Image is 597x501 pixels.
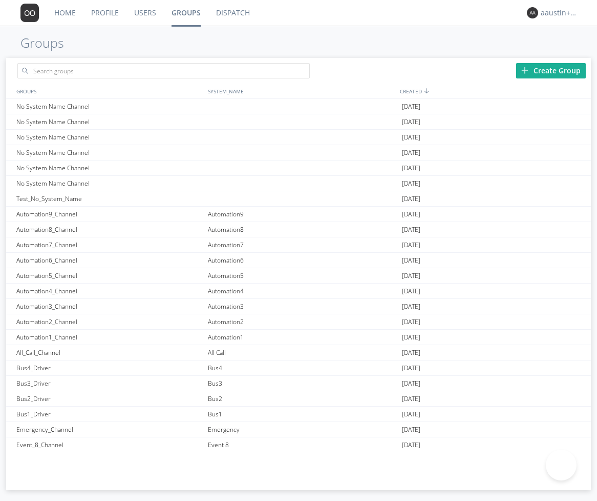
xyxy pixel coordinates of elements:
[14,299,205,314] div: Automation3_Channel
[205,407,400,422] div: Bus1
[205,314,400,329] div: Automation2
[205,222,400,237] div: Automation8
[402,130,420,145] span: [DATE]
[14,84,203,98] div: GROUPS
[6,130,591,145] a: No System Name Channel[DATE]
[6,422,591,437] a: Emergency_ChannelEmergency[DATE]
[527,7,538,18] img: 373638.png
[546,450,577,480] iframe: Toggle Customer Support
[6,237,591,253] a: Automation7_ChannelAutomation7[DATE]
[205,253,400,268] div: Automation6
[6,437,591,453] a: Event_8_ChannelEvent 8[DATE]
[14,437,205,452] div: Event_8_Channel
[6,345,591,360] a: All_Call_ChannelAll Call[DATE]
[205,237,400,252] div: Automation7
[6,207,591,222] a: Automation9_ChannelAutomation9[DATE]
[17,63,310,78] input: Search groups
[205,284,400,298] div: Automation4
[6,253,591,268] a: Automation6_ChannelAutomation6[DATE]
[14,207,205,222] div: Automation9_Channel
[6,330,591,345] a: Automation1_ChannelAutomation1[DATE]
[402,314,420,330] span: [DATE]
[205,437,400,452] div: Event 8
[521,67,528,74] img: plus.svg
[6,99,591,114] a: No System Name Channel[DATE]
[402,391,420,407] span: [DATE]
[6,114,591,130] a: No System Name Channel[DATE]
[6,407,591,422] a: Bus1_DriverBus1[DATE]
[14,191,205,206] div: Test_No_System_Name
[14,391,205,406] div: Bus2_Driver
[402,422,420,437] span: [DATE]
[14,376,205,391] div: Bus3_Driver
[402,176,420,191] span: [DATE]
[20,4,39,22] img: 373638.png
[402,437,420,453] span: [DATE]
[402,268,420,284] span: [DATE]
[402,237,420,253] span: [DATE]
[402,407,420,422] span: [DATE]
[14,253,205,268] div: Automation6_Channel
[6,222,591,237] a: Automation8_ChannelAutomation8[DATE]
[397,84,591,98] div: CREATED
[14,237,205,252] div: Automation7_Channel
[205,207,400,222] div: Automation9
[402,330,420,345] span: [DATE]
[402,299,420,314] span: [DATE]
[6,376,591,391] a: Bus3_DriverBus3[DATE]
[14,176,205,191] div: No System Name Channel
[14,314,205,329] div: Automation2_Channel
[14,99,205,114] div: No System Name Channel
[205,422,400,437] div: Emergency
[402,207,420,222] span: [DATE]
[205,360,400,375] div: Bus4
[402,222,420,237] span: [DATE]
[6,161,591,176] a: No System Name Channel[DATE]
[402,145,420,161] span: [DATE]
[6,284,591,299] a: Automation4_ChannelAutomation4[DATE]
[402,114,420,130] span: [DATE]
[205,391,400,406] div: Bus2
[14,161,205,175] div: No System Name Channel
[14,114,205,129] div: No System Name Channel
[205,376,400,391] div: Bus3
[14,330,205,345] div: Automation1_Channel
[14,407,205,422] div: Bus1_Driver
[402,360,420,376] span: [DATE]
[14,222,205,237] div: Automation8_Channel
[205,330,400,345] div: Automation1
[14,145,205,160] div: No System Name Channel
[205,84,398,98] div: SYSTEM_NAME
[402,191,420,207] span: [DATE]
[20,36,597,50] h1: Groups
[402,345,420,360] span: [DATE]
[6,176,591,191] a: No System Name Channel[DATE]
[14,360,205,375] div: Bus4_Driver
[14,422,205,437] div: Emergency_Channel
[6,391,591,407] a: Bus2_DriverBus2[DATE]
[205,345,400,360] div: All Call
[402,161,420,176] span: [DATE]
[6,268,591,284] a: Automation5_ChannelAutomation5[DATE]
[6,299,591,314] a: Automation3_ChannelAutomation3[DATE]
[205,299,400,314] div: Automation3
[6,360,591,376] a: Bus4_DriverBus4[DATE]
[14,268,205,283] div: Automation5_Channel
[402,99,420,114] span: [DATE]
[6,314,591,330] a: Automation2_ChannelAutomation2[DATE]
[402,253,420,268] span: [DATE]
[14,345,205,360] div: All_Call_Channel
[402,284,420,299] span: [DATE]
[541,8,579,18] div: aaustin+ovc1+org
[14,284,205,298] div: Automation4_Channel
[6,191,591,207] a: Test_No_System_Name[DATE]
[14,130,205,145] div: No System Name Channel
[402,376,420,391] span: [DATE]
[6,145,591,161] a: No System Name Channel[DATE]
[516,63,586,78] div: Create Group
[205,268,400,283] div: Automation5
